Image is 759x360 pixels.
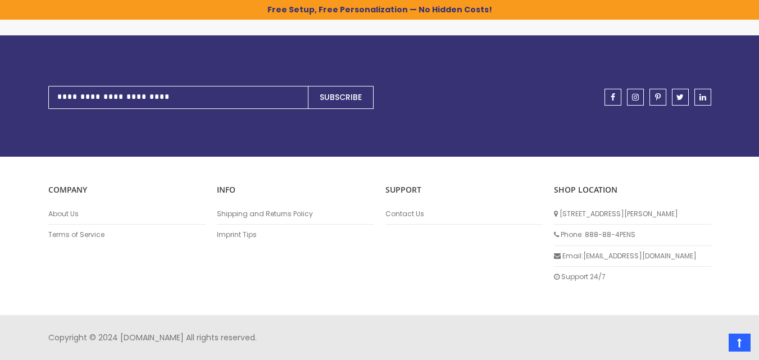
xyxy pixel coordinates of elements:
a: twitter [672,89,689,106]
a: facebook [605,89,621,106]
li: Phone: 888-88-4PENS [554,225,711,245]
a: Imprint Tips [217,230,374,239]
a: instagram [627,89,644,106]
span: Copyright © 2024 [DOMAIN_NAME] All rights reserved. [48,332,257,343]
p: SHOP LOCATION [554,185,711,195]
li: Support 24/7 [554,267,711,287]
a: pinterest [649,89,666,106]
a: linkedin [694,89,711,106]
span: instagram [632,93,639,101]
li: [STREET_ADDRESS][PERSON_NAME] [554,204,711,225]
span: linkedin [699,93,706,101]
span: twitter [676,93,684,101]
span: Subscribe [320,92,362,103]
a: Top [729,334,751,352]
p: Support [385,185,543,195]
p: INFO [217,185,374,195]
a: Terms of Service [48,230,206,239]
a: Shipping and Returns Policy [217,209,374,218]
span: pinterest [655,93,661,101]
button: Subscribe [308,86,374,109]
li: Email: [EMAIL_ADDRESS][DOMAIN_NAME] [554,246,711,267]
a: About Us [48,209,206,218]
a: Contact Us [385,209,543,218]
span: facebook [611,93,615,101]
p: COMPANY [48,185,206,195]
